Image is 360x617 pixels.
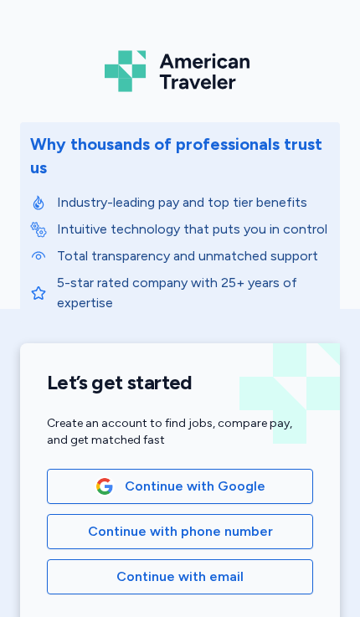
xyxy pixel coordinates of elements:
div: Why thousands of professionals trust us [30,132,330,179]
span: Continue with email [116,567,244,587]
p: Industry-leading pay and top tier benefits [57,193,330,213]
img: Logo [105,47,255,95]
span: Continue with Google [125,476,265,496]
button: Continue with phone number [47,514,313,549]
p: Total transparency and unmatched support [57,246,330,266]
button: Continue with email [47,559,313,594]
p: Intuitive technology that puts you in control [57,219,330,239]
img: Google Logo [95,477,114,496]
h1: Let’s get started [47,370,313,395]
div: Create an account to find jobs, compare pay, and get matched fast [47,415,313,449]
p: 5-star rated company with 25+ years of expertise [57,273,330,313]
span: Continue with phone number [88,522,273,542]
button: Google LogoContinue with Google [47,469,313,504]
